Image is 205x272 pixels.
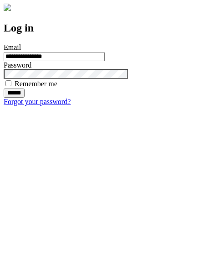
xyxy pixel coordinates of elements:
[4,61,31,69] label: Password
[15,80,57,88] label: Remember me
[4,22,201,34] h2: Log in
[4,43,21,51] label: Email
[4,98,71,105] a: Forgot your password?
[4,4,11,11] img: logo-4e3dc11c47720685a147b03b5a06dd966a58ff35d612b21f08c02c0306f2b779.png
